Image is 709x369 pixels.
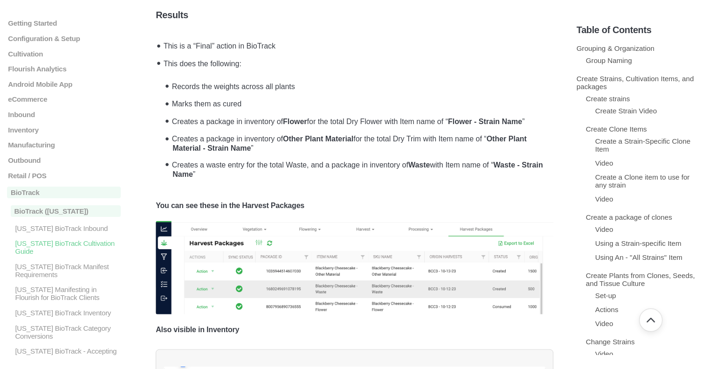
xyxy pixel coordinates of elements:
[7,223,121,231] a: [US_STATE] BioTrack Inbound
[7,19,121,27] a: Getting Started
[14,285,121,301] p: [US_STATE] Manifesting in Flourish for BioTrack Clients
[169,111,550,129] li: Creates a package in inventory of for the total Dry Flower with Item name of “ ”
[7,140,121,148] a: Manufacturing
[11,205,121,216] p: BioTrack ([US_STATE])
[169,77,550,94] li: Records the weights across all plants
[586,125,647,133] a: Create Clone Items
[586,95,630,103] a: Create strains
[14,347,121,362] p: [US_STATE] BioTrack - Accepting Rejected Inventory
[7,49,121,57] a: Cultivation
[169,155,550,181] li: Creates a waste entry for the total Waste, and a package in inventory of with Item name of “ ”
[7,262,121,278] a: [US_STATE] BioTrack Manifest Requirements
[156,221,553,314] img: biotrack seed to sale
[14,223,121,231] p: [US_STATE] BioTrack Inbound
[7,95,121,103] a: eCommerce
[7,156,121,164] a: Outbound
[14,262,121,278] p: [US_STATE] BioTrack Manifest Requirements
[14,308,121,316] p: [US_STATE] BioTrack Inventory
[7,285,121,301] a: [US_STATE] Manifesting in Flourish for BioTrack Clients
[172,135,527,152] strong: Other Plant Material - Strain Name
[7,239,121,255] a: [US_STATE] BioTrack Cultivation Guide
[586,338,635,346] a: Change Strains
[156,202,304,209] strong: You can see these in the Harvest Packages
[595,239,681,247] a: Using a Strain-specific Item
[169,94,550,112] li: Marks them as cured
[7,110,121,118] a: Inbound
[595,253,682,261] a: Using An - "All Strains" Item
[408,161,430,169] strong: Waste
[595,173,690,189] a: Create a Clone item to use for any strain
[577,9,702,355] section: Table of Contents
[14,239,121,255] p: [US_STATE] BioTrack Cultivation Guide
[577,75,694,91] a: Create Strains, Cultivation Items, and packages
[595,107,657,115] a: Create Strain Video
[586,272,695,287] a: Create Plants from Clones, Seeds, and Tissue Culture
[595,350,613,358] a: Video
[156,10,553,21] h5: Results
[7,205,121,216] a: BioTrack ([US_STATE])
[7,186,121,198] a: BioTrack
[577,25,702,35] h5: Table of Contents
[169,129,550,155] li: Creates a package in inventory of for the total Dry Trim with Item name of “ ”
[7,171,121,179] a: Retail / POS
[7,34,121,42] a: Configuration & Setup
[595,195,613,203] a: Video
[586,56,632,64] a: Group Naming
[595,320,613,327] a: Video
[7,64,121,72] a: Flourish Analytics
[448,118,522,125] strong: Flower - Strain Name
[283,135,353,143] strong: Other Plant Material
[595,159,613,167] a: Video
[14,324,121,340] p: [US_STATE] BioTrack Category Conversions
[7,347,121,362] a: [US_STATE] BioTrack - Accepting Rejected Inventory
[283,118,307,125] strong: Flower
[7,308,121,316] a: [US_STATE] BioTrack Inventory
[7,324,121,340] a: [US_STATE] BioTrack Category Conversions
[7,125,121,133] a: Inventory
[595,292,616,299] a: Set-up
[160,36,553,54] li: This is a “Final” action in BioTrack
[586,213,672,221] a: Create a package of clones
[577,44,654,52] a: Grouping & Organization
[156,326,239,334] strong: Also visible in Inventory
[595,137,690,153] a: Create a Strain-Specific Clone Item
[639,308,662,332] button: Go back to top of document
[160,54,553,191] li: This does the following:
[7,80,121,88] a: Android Mobile App
[595,306,619,313] a: Actions
[595,225,613,233] a: Video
